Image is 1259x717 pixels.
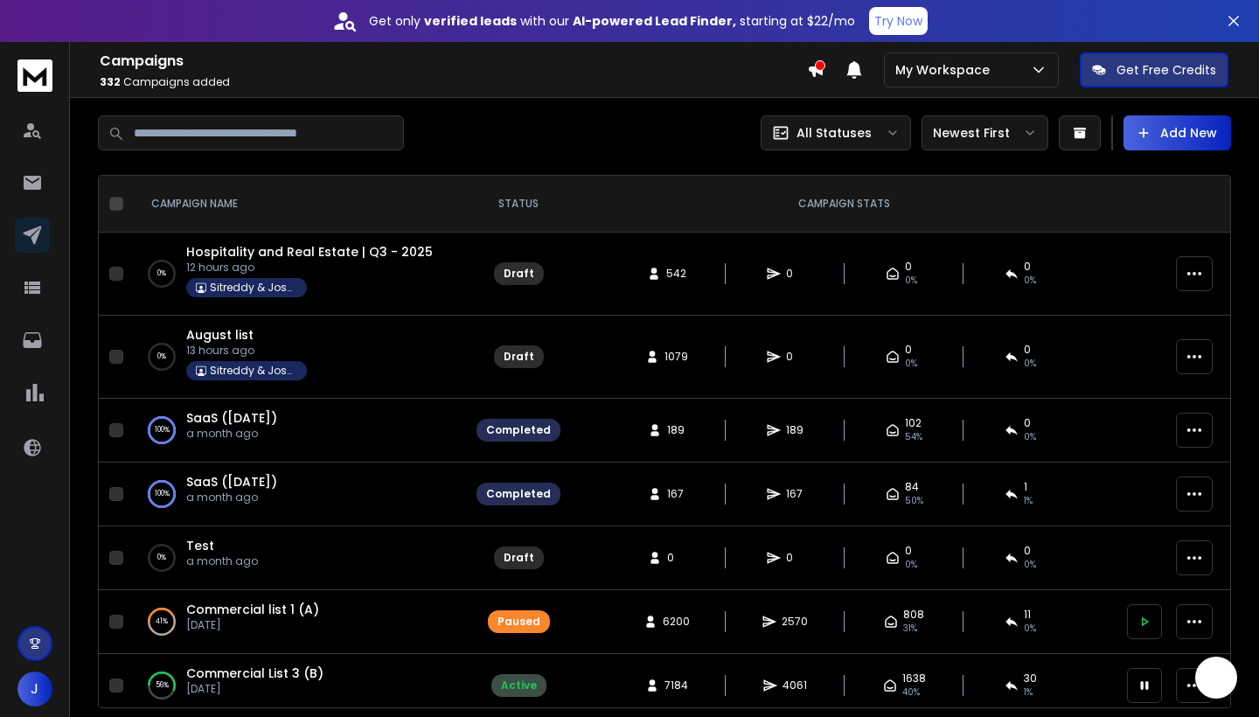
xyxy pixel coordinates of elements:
[186,326,254,344] a: August list
[905,357,917,371] span: 0%
[667,487,685,501] span: 167
[905,343,912,357] span: 0
[155,421,170,439] p: 100 %
[1116,61,1216,79] p: Get Free Credits
[1024,558,1036,572] span: 0%
[155,485,170,503] p: 100 %
[786,267,803,281] span: 0
[922,115,1048,150] button: Newest First
[1080,52,1228,87] button: Get Free Credits
[424,12,517,30] strong: verified leads
[664,350,688,364] span: 1079
[874,12,922,30] p: Try Now
[1024,544,1031,558] span: 0
[571,176,1116,233] th: CAMPAIGN STATS
[573,12,736,30] strong: AI-powered Lead Finder,
[156,613,168,630] p: 41 %
[17,672,52,707] button: J
[186,473,277,491] a: SaaS ([DATE])
[186,344,307,358] p: 13 hours ago
[186,682,323,696] p: [DATE]
[1024,274,1036,288] span: 0%
[902,686,920,700] span: 40 %
[130,176,466,233] th: CAMPAIGN NAME
[905,480,919,494] span: 84
[1024,494,1033,508] span: 1 %
[210,281,297,295] p: Sitreddy & Joshit Workspace
[905,274,917,288] span: 0%
[186,427,277,441] p: a month ago
[1024,357,1036,371] span: 0%
[186,665,323,682] a: Commercial List 3 (B)
[466,176,571,233] th: STATUS
[1024,608,1031,622] span: 11
[664,679,688,693] span: 7184
[504,551,534,565] div: Draft
[895,61,997,79] p: My Workspace
[1024,480,1027,494] span: 1
[903,622,917,636] span: 31 %
[1024,416,1031,430] span: 0
[1024,672,1037,686] span: 30
[905,558,917,572] span: 0%
[156,677,169,694] p: 56 %
[786,487,803,501] span: 167
[666,267,686,281] span: 542
[905,544,912,558] span: 0
[783,679,807,693] span: 4061
[186,601,319,618] a: Commercial list 1 (A)
[100,51,807,72] h1: Campaigns
[130,526,466,590] td: 0%Testa month ago
[1195,657,1237,699] iframe: Intercom live chat
[17,59,52,92] img: logo
[1024,686,1033,700] span: 1 %
[1024,343,1031,357] span: 0
[186,537,214,554] a: Test
[157,549,166,567] p: 0 %
[186,243,433,261] a: Hospitality and Real Estate | Q3 - 2025
[1024,430,1036,444] span: 0 %
[210,364,297,378] p: Sitreddy & Joshit Workspace
[369,12,855,30] p: Get only with our starting at $22/mo
[186,409,277,427] a: SaaS ([DATE])
[100,75,807,89] p: Campaigns added
[786,423,803,437] span: 189
[497,615,540,629] div: Paused
[782,615,808,629] span: 2570
[1024,622,1036,636] span: 0 %
[486,487,551,501] div: Completed
[902,672,926,686] span: 1638
[1024,260,1031,274] span: 0
[186,261,433,275] p: 12 hours ago
[501,679,537,693] div: Active
[905,260,912,274] span: 0
[186,618,319,632] p: [DATE]
[663,615,690,629] span: 6200
[905,430,922,444] span: 54 %
[905,416,922,430] span: 102
[130,316,466,399] td: 0%August list13 hours agoSitreddy & Joshit Workspace
[786,350,803,364] span: 0
[667,423,685,437] span: 189
[1123,115,1231,150] button: Add New
[903,608,924,622] span: 808
[157,348,166,365] p: 0 %
[100,74,121,89] span: 332
[130,399,466,463] td: 100%SaaS ([DATE])a month ago
[186,491,277,505] p: a month ago
[486,423,551,437] div: Completed
[504,350,534,364] div: Draft
[905,494,923,508] span: 50 %
[796,124,872,142] p: All Statuses
[186,554,258,568] p: a month ago
[157,265,166,282] p: 0 %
